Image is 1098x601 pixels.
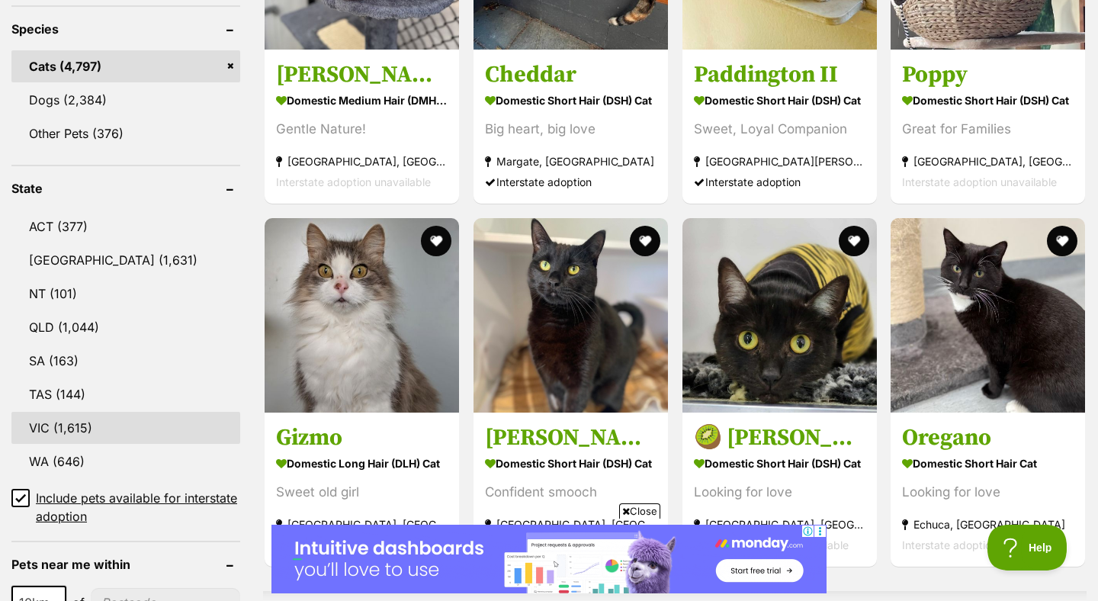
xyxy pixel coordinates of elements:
div: Confident smooch [485,482,657,503]
strong: Domestic Short Hair (DSH) Cat [485,452,657,474]
a: QLD (1,044) [11,311,240,343]
a: Paddington II Domestic Short Hair (DSH) Cat Sweet, Loyal Companion [GEOGRAPHIC_DATA][PERSON_NAME]... [682,49,877,204]
a: Dogs (2,384) [11,84,240,116]
strong: Domestic Short Hair Cat [902,452,1074,474]
a: [GEOGRAPHIC_DATA] (1,631) [11,244,240,276]
div: Looking for love [694,482,865,503]
strong: [GEOGRAPHIC_DATA], [GEOGRAPHIC_DATA] [276,514,448,535]
img: Gizmo - Domestic Long Hair (DLH) Cat [265,218,459,413]
a: TAS (144) [11,378,240,410]
a: SA (163) [11,345,240,377]
h3: [PERSON_NAME] [276,60,448,89]
span: Interstate adoption unavailable [276,175,431,188]
a: Other Pets (376) [11,117,240,149]
a: Gizmo Domestic Long Hair (DLH) Cat Sweet old girl [GEOGRAPHIC_DATA], [GEOGRAPHIC_DATA] Interstate... [265,412,459,567]
div: Big heart, big love [485,119,657,140]
h3: [PERSON_NAME] [485,423,657,452]
header: State [11,182,240,195]
img: 🥝 Clara 6220 🥝 - Domestic Short Hair (DSH) Cat [682,218,877,413]
h3: Gizmo [276,423,448,452]
strong: Domestic Short Hair (DSH) Cat [902,89,1074,111]
strong: Domestic Short Hair (DSH) Cat [694,452,865,474]
a: Include pets available for interstate adoption [11,489,240,525]
button: favourite [421,226,451,256]
strong: Margate, [GEOGRAPHIC_DATA] [485,151,657,172]
strong: Echuca, [GEOGRAPHIC_DATA] [902,514,1074,535]
strong: [GEOGRAPHIC_DATA], [GEOGRAPHIC_DATA] [485,514,657,535]
div: Interstate adoption [485,172,657,192]
a: Cheddar Domestic Short Hair (DSH) Cat Big heart, big love Margate, [GEOGRAPHIC_DATA] Interstate a... [474,49,668,204]
span: Interstate adoption unavailable [902,538,1057,551]
a: NT (101) [11,278,240,310]
strong: [GEOGRAPHIC_DATA], [GEOGRAPHIC_DATA] [694,514,865,535]
h3: Poppy [902,60,1074,89]
strong: [GEOGRAPHIC_DATA], [GEOGRAPHIC_DATA] [902,151,1074,172]
div: Interstate adoption [694,172,865,192]
strong: Domestic Medium Hair (DMH) Cat [276,89,448,111]
strong: Domestic Short Hair (DSH) Cat [485,89,657,111]
img: Oregano - Domestic Short Hair Cat [891,218,1085,413]
a: VIC (1,615) [11,412,240,444]
strong: [GEOGRAPHIC_DATA][PERSON_NAME][GEOGRAPHIC_DATA] [694,151,865,172]
a: 🥝 [PERSON_NAME] 6220 🥝 Domestic Short Hair (DSH) Cat Looking for love [GEOGRAPHIC_DATA], [GEOGRAP... [682,412,877,567]
iframe: Advertisement [271,525,827,593]
span: Interstate adoption unavailable [902,175,1057,188]
a: WA (646) [11,445,240,477]
h3: Cheddar [485,60,657,89]
h3: Oregano [902,423,1074,452]
div: Sweet old girl [276,482,448,503]
header: Species [11,22,240,36]
img: Tom - Domestic Short Hair (DSH) Cat [474,218,668,413]
div: Great for Families [902,119,1074,140]
a: ACT (377) [11,211,240,243]
div: Looking for love [902,482,1074,503]
button: favourite [630,226,660,256]
strong: Domestic Short Hair (DSH) Cat [694,89,865,111]
a: [PERSON_NAME] Domestic Short Hair (DSH) Cat Confident smooch [GEOGRAPHIC_DATA], [GEOGRAPHIC_DATA]... [474,412,668,567]
button: favourite [1047,226,1077,256]
iframe: Help Scout Beacon - Open [987,525,1067,570]
div: Sweet, Loyal Companion [694,119,865,140]
strong: Domestic Long Hair (DLH) Cat [276,452,448,474]
a: Oregano Domestic Short Hair Cat Looking for love Echuca, [GEOGRAPHIC_DATA] Interstate adoption un... [891,412,1085,567]
span: Interstate adoption unavailable [694,538,849,551]
h3: 🥝 [PERSON_NAME] 6220 🥝 [694,423,865,452]
span: Include pets available for interstate adoption [36,489,240,525]
div: Gentle Nature! [276,119,448,140]
a: Poppy Domestic Short Hair (DSH) Cat Great for Families [GEOGRAPHIC_DATA], [GEOGRAPHIC_DATA] Inter... [891,49,1085,204]
a: Cats (4,797) [11,50,240,82]
span: Close [619,503,660,519]
a: [PERSON_NAME] Domestic Medium Hair (DMH) Cat Gentle Nature! [GEOGRAPHIC_DATA], [GEOGRAPHIC_DATA] ... [265,49,459,204]
header: Pets near me within [11,558,240,571]
h3: Paddington II [694,60,865,89]
button: favourite [838,226,868,256]
strong: [GEOGRAPHIC_DATA], [GEOGRAPHIC_DATA] [276,151,448,172]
